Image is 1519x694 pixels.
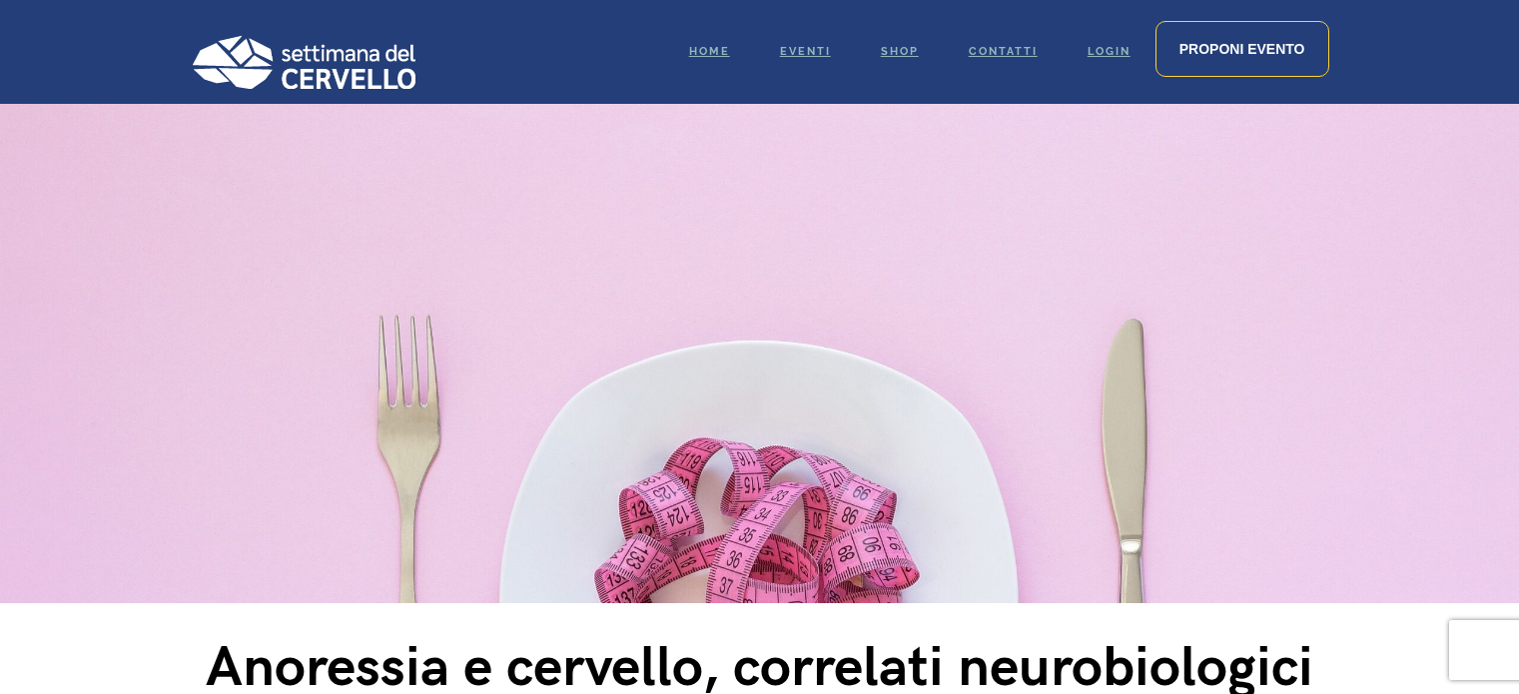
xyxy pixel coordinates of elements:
[881,45,919,58] span: Shop
[1088,45,1131,58] span: Login
[969,45,1038,58] span: Contatti
[191,35,415,89] img: Logo
[1179,41,1305,57] span: Proponi evento
[1155,21,1329,77] a: Proponi evento
[689,45,730,58] span: Home
[780,45,831,58] span: Eventi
